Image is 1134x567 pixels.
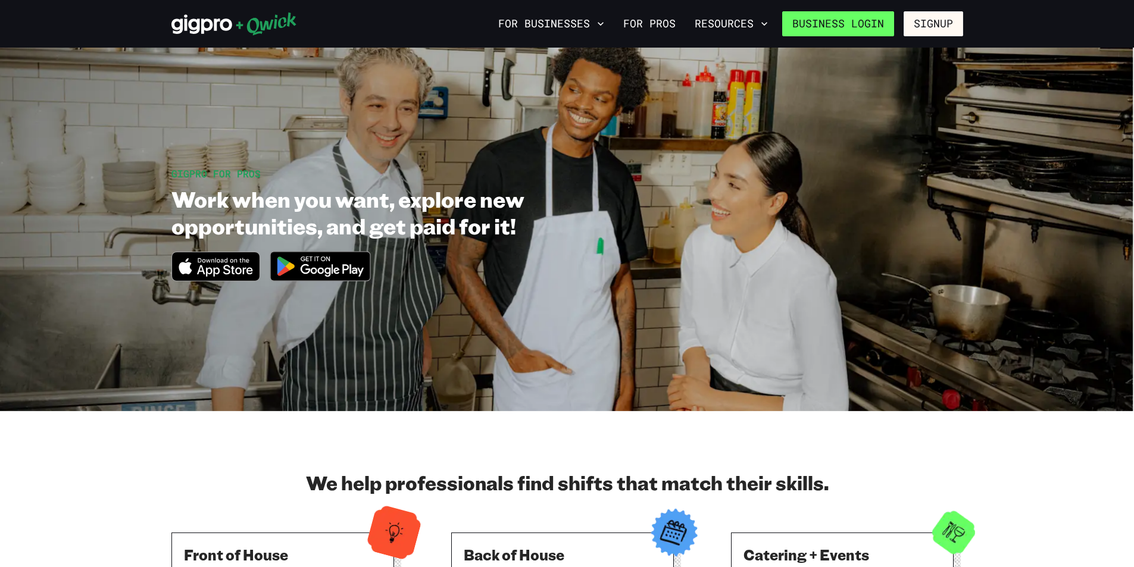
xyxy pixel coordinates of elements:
[171,471,963,494] h2: We help professionals find shifts that match their skills.
[690,14,773,34] button: Resources
[743,545,941,564] h3: Catering + Events
[782,11,894,36] a: Business Login
[904,11,963,36] button: Signup
[464,545,661,564] h3: Back of House
[493,14,609,34] button: For Businesses
[171,186,646,239] h1: Work when you want, explore new opportunities, and get paid for it!
[171,271,261,284] a: Download on the App Store
[263,244,378,289] img: Get it on Google Play
[171,167,261,180] span: GIGPRO FOR PROS
[618,14,680,34] a: For Pros
[184,545,382,564] h3: Front of House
